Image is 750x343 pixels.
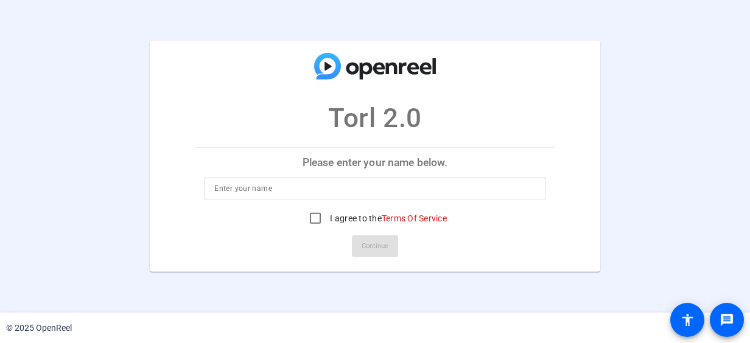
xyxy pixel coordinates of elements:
[214,181,535,196] input: Enter your name
[6,322,72,334] div: © 2025 OpenReel
[328,98,421,138] p: Torl 2.0
[720,313,734,327] mat-icon: message
[314,53,436,80] img: company-logo
[328,212,447,224] label: I agree to the
[195,148,555,177] p: Please enter your name below.
[382,213,447,223] a: Terms Of Service
[680,313,695,327] mat-icon: accessibility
